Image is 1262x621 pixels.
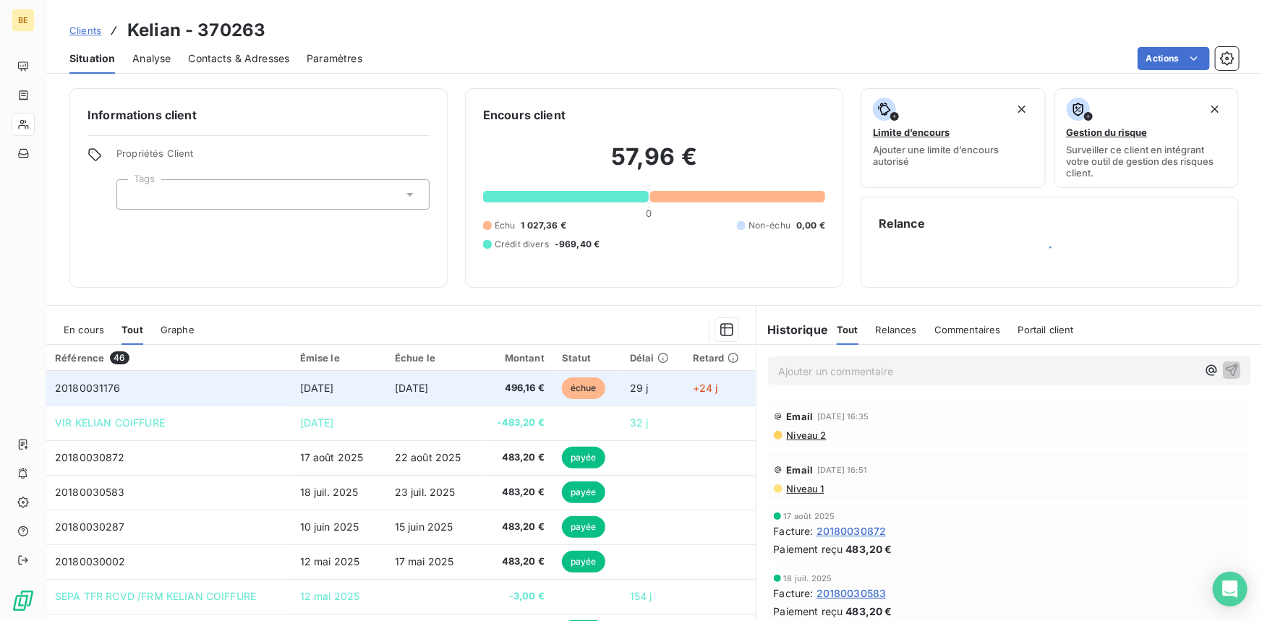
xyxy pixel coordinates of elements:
div: Référence [55,351,283,364]
div: Montant [490,352,545,364]
h2: 57,96 € [483,142,825,186]
span: 20180030583 [55,486,125,498]
span: -3,00 € [490,589,545,604]
span: payée [562,447,605,468]
div: Statut [562,352,613,364]
h6: Historique [756,321,829,338]
span: 20180030002 [55,555,126,568]
span: VIR KELIAN COIFFURE [55,416,165,429]
span: payée [562,481,605,503]
span: 483,20 € [490,485,545,500]
span: 0 [647,207,652,219]
span: Propriétés Client [116,147,430,168]
span: 483,20 € [490,450,545,465]
button: Limite d’encoursAjouter une limite d’encours autorisé [861,88,1046,188]
span: 20180031176 [55,382,121,394]
span: [DATE] [395,382,429,394]
span: 1 027,36 € [521,219,567,232]
span: Analyse [132,51,171,66]
span: 46 [110,351,129,364]
span: 23 juil. 2025 [395,486,456,498]
span: 483,20 € [490,520,545,534]
span: Gestion du risque [1067,127,1148,138]
span: Paiement reçu [774,604,843,619]
span: 20180030872 [55,451,125,463]
span: 10 juin 2025 [300,521,359,533]
span: [DATE] 16:51 [817,466,867,474]
div: Délai [630,352,675,364]
h6: Informations client [88,106,430,124]
span: 0,00 € [796,219,825,232]
button: Actions [1138,47,1210,70]
span: 20180030583 [817,586,887,601]
span: échue [562,377,605,399]
span: En cours [64,324,104,335]
span: [DATE] [300,416,334,429]
span: Non-échu [749,219,790,232]
span: 17 août 2025 [300,451,364,463]
span: 18 juil. 2025 [784,574,832,583]
span: [DATE] [300,382,334,394]
span: Graphe [161,324,195,335]
span: -483,20 € [490,416,545,430]
span: SEPA TFR RCVD /FRM KELIAN COIFFURE [55,590,256,602]
h3: Kelian - 370263 [127,17,265,43]
span: 17 mai 2025 [395,555,454,568]
span: Contacts & Adresses [188,51,289,66]
span: Tout [837,324,858,335]
div: BE [12,9,35,32]
span: Niveau 1 [785,483,824,494]
h6: Encours client [483,106,566,124]
span: 483,20 € [846,541,892,557]
a: Clients [69,23,101,38]
span: 483,20 € [490,554,545,569]
div: Échue le [395,352,472,364]
input: Ajouter une valeur [129,188,140,201]
span: Portail client [1018,324,1074,335]
span: Ajouter une limite d’encours autorisé [873,144,1033,167]
span: 22 août 2025 [395,451,461,463]
div: Émise le [300,352,378,364]
span: Relances [876,324,917,335]
span: 483,20 € [846,604,892,619]
span: -969,40 € [555,238,600,251]
span: Surveiller ce client en intégrant votre outil de gestion des risques client. [1067,144,1227,179]
span: Commentaires [934,324,1001,335]
span: Crédit divers [495,238,549,251]
span: 20180030872 [817,523,887,539]
button: Gestion du risqueSurveiller ce client en intégrant votre outil de gestion des risques client. [1054,88,1240,188]
div: Open Intercom Messenger [1213,572,1248,607]
span: Facture : [774,586,814,601]
span: Situation [69,51,115,66]
div: Retard [693,352,747,364]
span: Email [787,464,814,476]
span: Tout [121,324,143,335]
img: Logo LeanPay [12,589,35,612]
span: payée [562,551,605,573]
span: 12 mai 2025 [300,590,360,602]
span: Niveau 2 [785,429,827,441]
span: 18 juil. 2025 [300,486,359,498]
span: Email [787,411,814,422]
span: 496,16 € [490,381,545,395]
span: Paiement reçu [774,541,843,557]
span: Échu [495,219,516,232]
span: payée [562,516,605,538]
span: Facture : [774,523,814,539]
span: +24 j [693,382,718,394]
span: 12 mai 2025 [300,555,360,568]
span: 15 juin 2025 [395,521,453,533]
span: 17 août 2025 [784,512,835,521]
span: 20180030287 [55,521,125,533]
span: Paramètres [307,51,362,66]
span: 154 j [630,590,652,602]
span: Limite d’encours [873,127,950,138]
span: Clients [69,25,101,36]
h6: Relance [879,215,1221,232]
span: [DATE] 16:35 [817,412,869,421]
span: 29 j [630,382,649,394]
span: 32 j [630,416,649,429]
